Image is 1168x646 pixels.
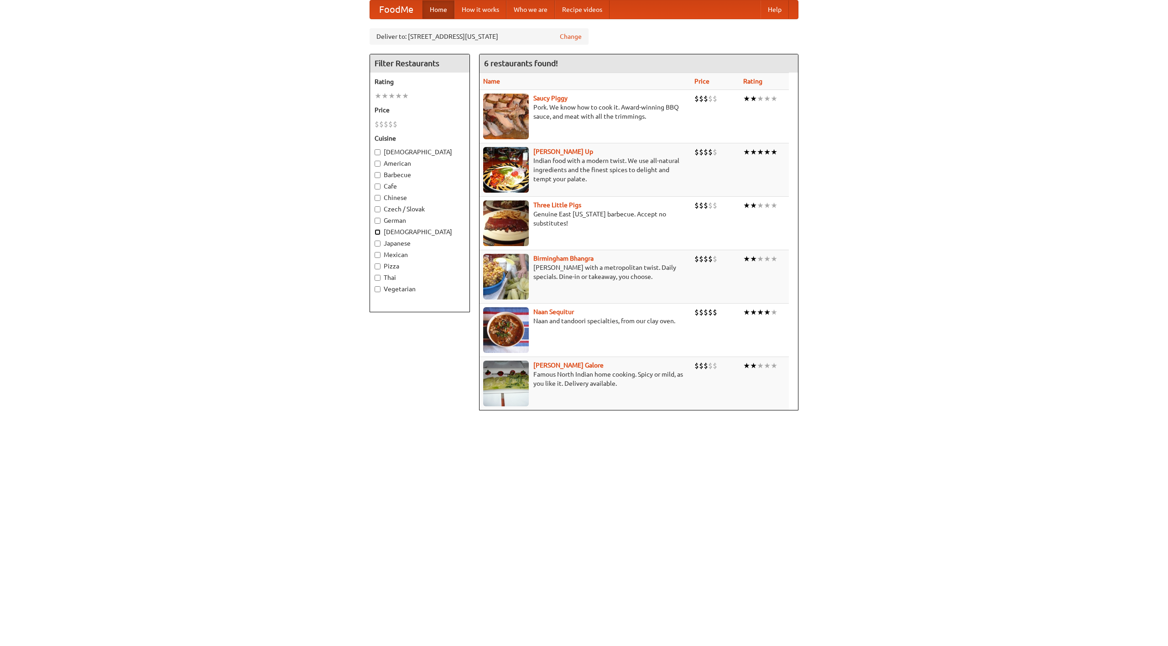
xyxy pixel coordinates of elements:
[379,119,384,129] li: $
[483,263,687,281] p: [PERSON_NAME] with a metropolitan twist. Daily specials. Dine-in or takeaway, you choose.
[704,307,708,317] li: $
[375,227,465,236] label: [DEMOGRAPHIC_DATA]
[764,147,771,157] li: ★
[375,250,465,259] label: Mexican
[699,361,704,371] li: $
[375,273,465,282] label: Thai
[375,184,381,189] input: Cafe
[713,254,717,264] li: $
[375,193,465,202] label: Chinese
[694,254,699,264] li: $
[743,94,750,104] li: ★
[375,205,465,214] label: Czech / Slovak
[375,241,381,247] input: Japanese
[699,94,704,104] li: $
[483,94,529,139] img: saucy.jpg
[694,147,699,157] li: $
[750,147,757,157] li: ★
[771,254,777,264] li: ★
[375,286,381,292] input: Vegetarian
[704,200,708,210] li: $
[395,91,402,101] li: ★
[771,147,777,157] li: ★
[533,148,593,155] a: [PERSON_NAME] Up
[483,147,529,193] img: curryup.jpg
[533,308,574,315] a: Naan Sequitur
[506,0,555,19] a: Who we are
[764,94,771,104] li: ★
[764,254,771,264] li: ★
[533,362,604,369] a: [PERSON_NAME] Galore
[713,307,717,317] li: $
[375,161,381,167] input: American
[422,0,454,19] a: Home
[375,134,465,143] h5: Cuisine
[699,200,704,210] li: $
[704,94,708,104] li: $
[484,59,558,68] ng-pluralize: 6 restaurants found!
[375,77,465,86] h5: Rating
[388,119,393,129] li: $
[375,284,465,294] label: Vegetarian
[375,159,465,168] label: American
[757,200,764,210] li: ★
[761,0,789,19] a: Help
[370,0,422,19] a: FoodMe
[375,149,381,155] input: [DEMOGRAPHIC_DATA]
[694,307,699,317] li: $
[375,91,381,101] li: ★
[713,361,717,371] li: $
[375,170,465,179] label: Barbecue
[533,255,594,262] a: Birmingham Bhangra
[743,307,750,317] li: ★
[402,91,409,101] li: ★
[555,0,610,19] a: Recipe videos
[764,200,771,210] li: ★
[694,200,699,210] li: $
[713,200,717,210] li: $
[708,200,713,210] li: $
[704,361,708,371] li: $
[771,361,777,371] li: ★
[750,307,757,317] li: ★
[708,147,713,157] li: $
[757,307,764,317] li: ★
[375,229,381,235] input: [DEMOGRAPHIC_DATA]
[764,361,771,371] li: ★
[533,201,581,209] a: Three Little Pigs
[757,94,764,104] li: ★
[743,361,750,371] li: ★
[381,91,388,101] li: ★
[384,119,388,129] li: $
[757,147,764,157] li: ★
[699,254,704,264] li: $
[560,32,582,41] a: Change
[694,361,699,371] li: $
[375,218,381,224] input: German
[743,147,750,157] li: ★
[750,200,757,210] li: ★
[483,210,687,228] p: Genuine East [US_STATE] barbecue. Accept no substitutes!
[375,239,465,248] label: Japanese
[771,94,777,104] li: ★
[750,94,757,104] li: ★
[483,370,687,388] p: Famous North Indian home cooking. Spicy or mild, as you like it. Delivery available.
[375,262,465,271] label: Pizza
[454,0,506,19] a: How it works
[713,147,717,157] li: $
[375,252,381,258] input: Mexican
[393,119,397,129] li: $
[757,361,764,371] li: ★
[533,95,568,102] a: Saucy Piggy
[708,307,713,317] li: $
[694,78,709,85] a: Price
[483,254,529,299] img: bhangra.jpg
[388,91,395,101] li: ★
[694,94,699,104] li: $
[375,263,381,269] input: Pizza
[483,307,529,353] img: naansequitur.jpg
[708,94,713,104] li: $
